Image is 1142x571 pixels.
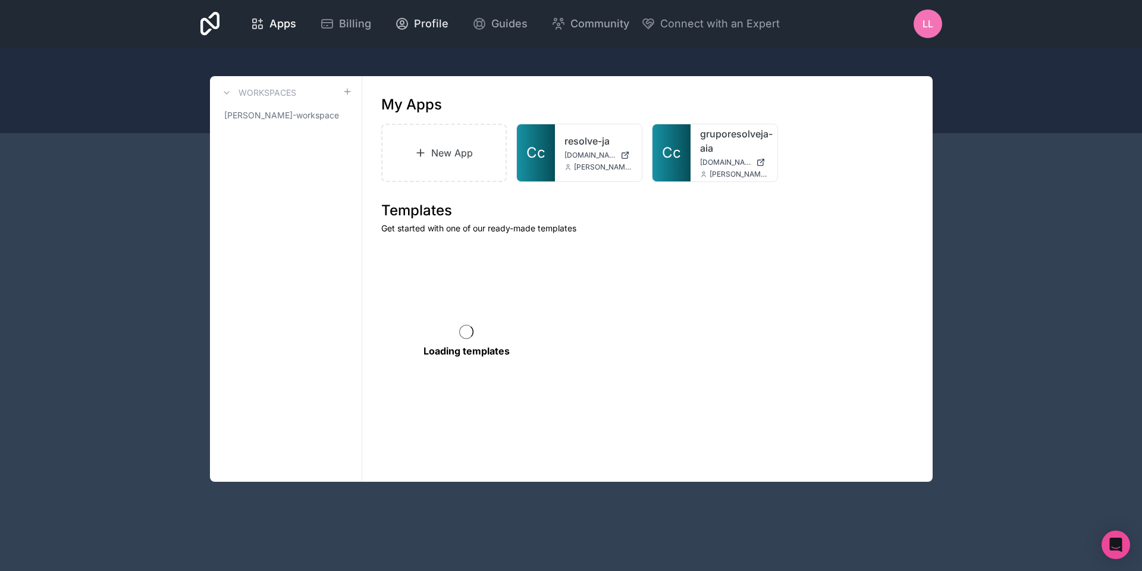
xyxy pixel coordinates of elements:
p: Loading templates [423,344,510,358]
button: Connect with an Expert [641,15,780,32]
span: [DOMAIN_NAME] [564,150,616,160]
a: Workspaces [219,86,296,100]
a: gruporesolveja-aia [700,127,768,155]
span: LL [923,17,933,31]
a: resolve-ja [564,134,632,148]
a: Cc [652,124,691,181]
div: Open Intercom Messenger [1102,531,1130,559]
span: Billing [339,15,371,32]
a: Community [542,11,639,37]
a: Profile [385,11,458,37]
h3: Workspaces [239,87,296,99]
span: Guides [491,15,528,32]
a: Cc [517,124,555,181]
a: New App [381,124,507,182]
h1: My Apps [381,95,442,114]
a: [DOMAIN_NAME] [700,158,768,167]
a: Billing [310,11,381,37]
span: [PERSON_NAME]-workspace [224,109,339,121]
span: [PERSON_NAME][EMAIL_ADDRESS][PERSON_NAME][DOMAIN_NAME] [574,162,632,172]
a: Apps [241,11,306,37]
a: [PERSON_NAME]-workspace [219,105,352,126]
span: [PERSON_NAME][EMAIL_ADDRESS][PERSON_NAME][DOMAIN_NAME] [710,170,768,179]
span: Community [570,15,629,32]
span: Cc [662,143,681,162]
span: Cc [526,143,545,162]
span: Connect with an Expert [660,15,780,32]
span: [DOMAIN_NAME] [700,158,751,167]
a: Guides [463,11,537,37]
p: Get started with one of our ready-made templates [381,222,914,234]
h1: Templates [381,201,914,220]
span: Profile [414,15,448,32]
span: Apps [269,15,296,32]
a: [DOMAIN_NAME] [564,150,632,160]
